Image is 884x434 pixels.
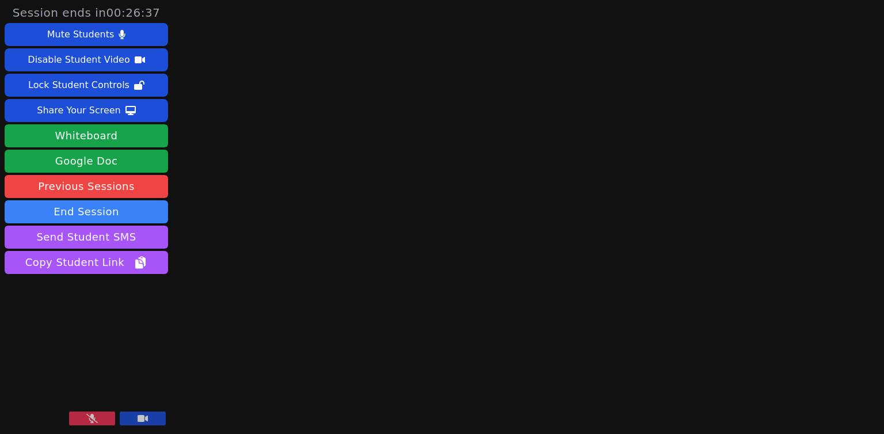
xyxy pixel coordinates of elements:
[5,74,168,97] button: Lock Student Controls
[5,124,168,147] button: Whiteboard
[28,76,129,94] div: Lock Student Controls
[37,101,121,120] div: Share Your Screen
[5,226,168,249] button: Send Student SMS
[5,99,168,122] button: Share Your Screen
[5,200,168,223] button: End Session
[5,251,168,274] button: Copy Student Link
[5,48,168,71] button: Disable Student Video
[5,150,168,173] a: Google Doc
[25,254,147,271] span: Copy Student Link
[47,25,114,44] div: Mute Students
[5,175,168,198] a: Previous Sessions
[13,5,161,21] span: Session ends in
[5,23,168,46] button: Mute Students
[106,6,161,20] time: 00:26:37
[28,51,129,69] div: Disable Student Video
